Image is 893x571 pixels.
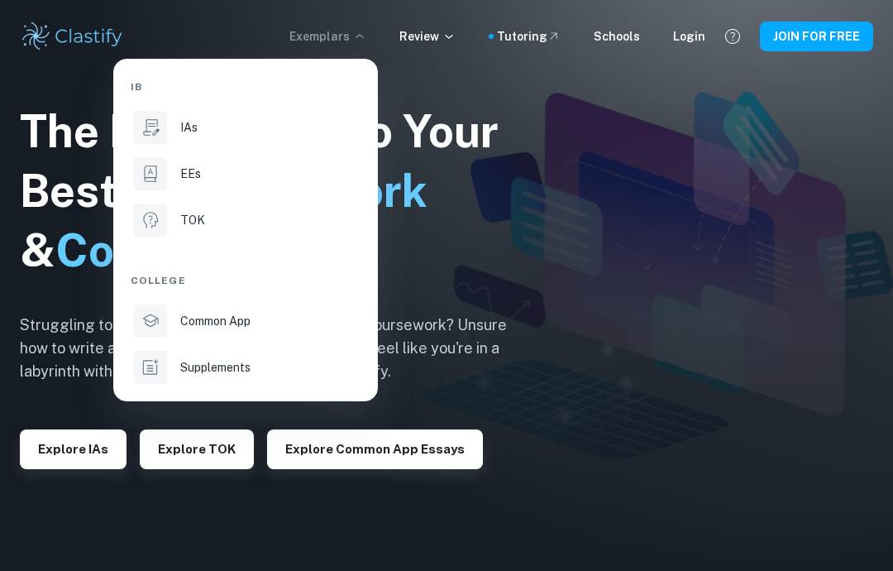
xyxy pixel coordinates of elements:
p: Common App [180,312,251,330]
p: EEs [180,165,201,183]
a: Common App [131,301,361,341]
a: TOK [131,200,361,240]
a: EEs [131,154,361,194]
a: IAs [131,108,361,147]
p: IAs [180,118,198,137]
span: College [131,273,186,288]
a: Supplements [131,348,361,387]
p: Supplements [180,358,251,377]
span: IB [131,79,142,94]
p: TOK [180,211,205,229]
